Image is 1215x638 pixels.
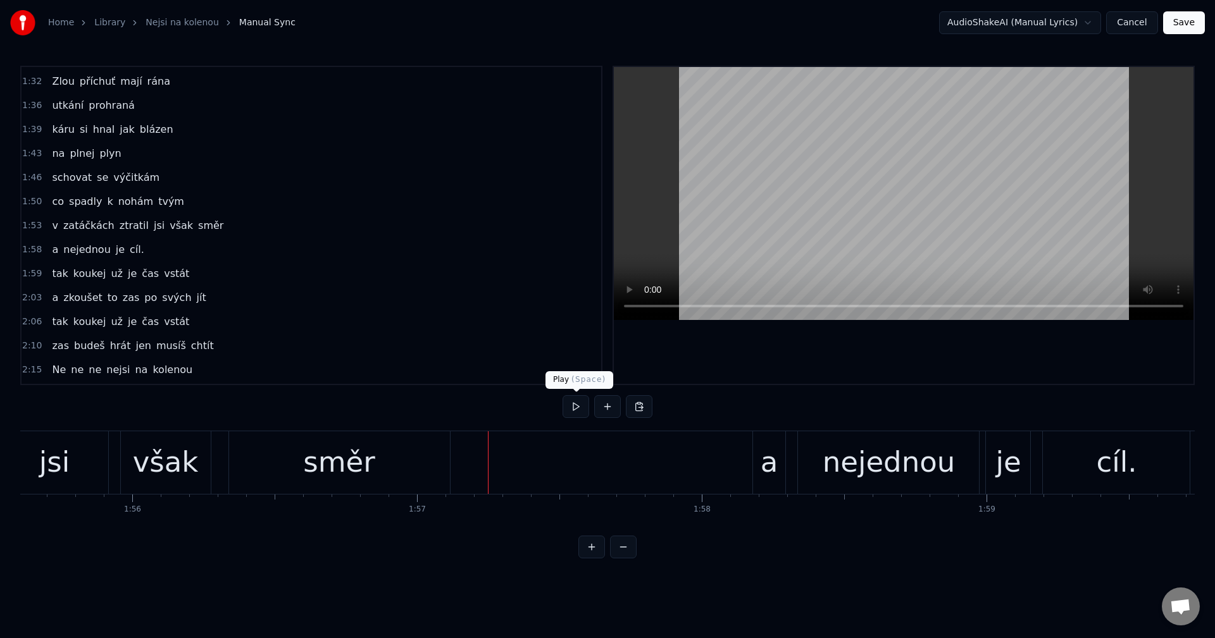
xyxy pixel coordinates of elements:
a: Home [48,16,74,29]
span: Ne [51,362,67,377]
span: a [51,290,59,305]
span: vstát [163,266,190,281]
button: Cancel [1106,11,1157,34]
span: zkoušet [62,290,103,305]
span: hnal [92,122,116,137]
span: čas [140,266,160,281]
span: 1:39 [22,123,42,136]
span: koukej [72,314,108,329]
span: nohám [117,194,154,209]
span: zas [51,338,70,353]
span: 1:43 [22,147,42,160]
span: Zlou [51,74,75,89]
span: hrát [109,338,132,353]
span: 2:10 [22,340,42,352]
span: utkání [51,98,85,113]
span: chtít [190,338,215,353]
img: youka [10,10,35,35]
span: jak [118,122,136,137]
span: prohraná [87,98,136,113]
span: zas [121,290,141,305]
span: 1:58 [22,243,42,256]
span: rána [146,74,171,89]
nav: breadcrumb [48,16,296,29]
span: si [78,122,89,137]
div: jsi [39,441,70,484]
button: Save [1163,11,1205,34]
span: tak [51,266,69,281]
div: je [995,441,1021,484]
span: v [51,218,59,233]
span: na [134,362,149,377]
span: je [127,266,138,281]
span: plnej [68,146,96,161]
span: a [51,242,59,257]
span: 2:15 [22,364,42,376]
span: příchuť [78,74,117,89]
span: k [106,194,114,209]
div: 1:59 [978,505,995,515]
span: tak [51,314,69,329]
div: však [133,441,199,484]
span: spadly [68,194,103,209]
span: Manual Sync [239,16,296,29]
span: jsi [153,218,166,233]
span: 1:59 [22,267,42,280]
span: káru [51,122,76,137]
span: však [168,218,194,233]
span: to [106,290,119,305]
a: Otevřený chat [1162,587,1200,625]
div: nejednou [823,441,956,484]
span: směr [197,218,225,233]
span: 1:46 [22,171,42,184]
div: 1:58 [694,505,711,515]
div: směr [303,441,375,484]
span: už [109,266,124,281]
span: už [109,314,124,329]
span: je [127,314,138,329]
span: na [51,146,66,161]
span: 1:53 [22,219,42,232]
span: jít [196,290,208,305]
div: Play [545,371,613,389]
span: 2:03 [22,291,42,304]
span: je [115,242,126,257]
span: 1:36 [22,99,42,112]
span: vstát [163,314,190,329]
span: 2:06 [22,316,42,328]
a: Library [94,16,125,29]
span: 1:50 [22,195,42,208]
div: a [761,441,778,484]
span: tvým [157,194,185,209]
span: po [143,290,158,305]
span: cíl. [128,242,146,257]
div: cíl. [1096,441,1137,484]
span: koukej [72,266,108,281]
span: kolenou [151,362,194,377]
span: výčitkám [112,170,161,185]
span: 1:32 [22,75,42,88]
a: Nejsi na kolenou [146,16,219,29]
span: nejsi [105,362,131,377]
div: 1:57 [409,505,426,515]
span: co [51,194,65,209]
div: 1:56 [124,505,141,515]
span: nejednou [62,242,112,257]
span: čas [140,314,160,329]
span: se [96,170,109,185]
span: blázen [139,122,175,137]
span: ( Space ) [571,375,606,384]
span: musíš [155,338,187,353]
span: jen [134,338,152,353]
span: svých [161,290,192,305]
span: ne [70,362,85,377]
span: schovat [51,170,93,185]
span: ne [87,362,103,377]
span: budeš [73,338,106,353]
span: mají [119,74,143,89]
span: ztratil [118,218,150,233]
span: zatáčkách [62,218,116,233]
span: plyn [98,146,122,161]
